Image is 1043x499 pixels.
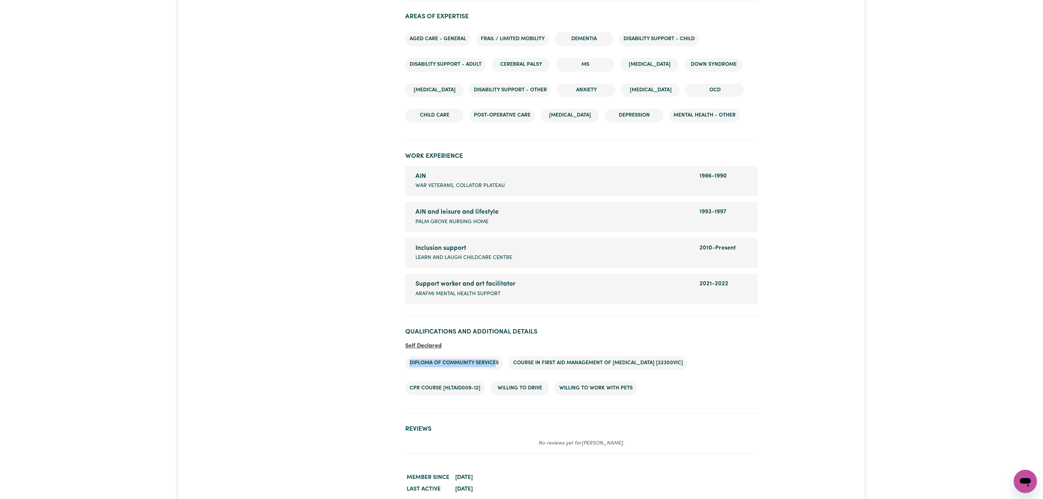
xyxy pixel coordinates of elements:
[555,33,613,46] li: Dementia
[405,343,442,349] span: Self Declared
[455,487,473,492] time: [DATE]
[405,472,451,484] dt: Member since
[405,426,758,433] h2: Reviews
[509,357,687,370] li: Course in First Aid Management of [MEDICAL_DATA] [22300VIC]
[405,13,758,21] h2: Areas of Expertise
[469,109,535,123] li: Post-operative care
[405,328,758,336] h2: Qualifications and Additional Details
[415,254,512,262] span: Learn and Laugh Childcare centre
[619,33,699,46] li: Disability support - Child
[405,484,451,495] dt: Last active
[405,84,464,98] li: [MEDICAL_DATA]
[669,109,740,123] li: Mental Health - Other
[405,382,485,396] li: CPR Course [HLTAID009-12]
[415,290,501,298] span: ARAFMI MENTAL HEALTH SUPPORT
[685,58,743,72] li: Down syndrome
[405,357,503,370] li: Diploma of Community Services
[415,244,691,254] div: Inclusion support
[620,58,679,72] li: [MEDICAL_DATA]
[538,441,625,446] em: No reviews yet for [PERSON_NAME] .
[621,84,680,98] li: [MEDICAL_DATA]
[405,33,471,46] li: Aged care - General
[415,182,505,190] span: War veterans, collator plateau
[415,280,691,289] div: Support worker and art facilitator
[700,281,729,287] span: 2021 - 2022
[405,153,758,160] h2: Work Experience
[605,109,663,123] li: Depression
[541,109,599,123] li: [MEDICAL_DATA]
[415,172,691,182] div: AIN
[700,209,727,215] span: 1993 - 1997
[700,245,736,251] span: 2010 - Present
[469,84,551,98] li: Disability support - Other
[415,218,488,226] span: Palm Grove Nursing Home
[405,109,464,123] li: Child care
[557,84,616,98] li: Anxiety
[405,58,486,72] li: Disability support - Adult
[686,84,744,98] li: OCD
[556,58,614,72] li: MS
[492,58,550,72] li: Cerebral Palsy
[555,382,637,396] li: Willing to work with pets
[415,208,691,217] div: AIN and leisure and lifestyle
[455,475,473,481] time: [DATE]
[1014,470,1037,493] iframe: Button to launch messaging window, conversation in progress
[700,174,727,179] span: 1986 - 1990
[476,33,549,46] li: Frail / limited mobility
[491,382,549,396] li: Willing to drive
